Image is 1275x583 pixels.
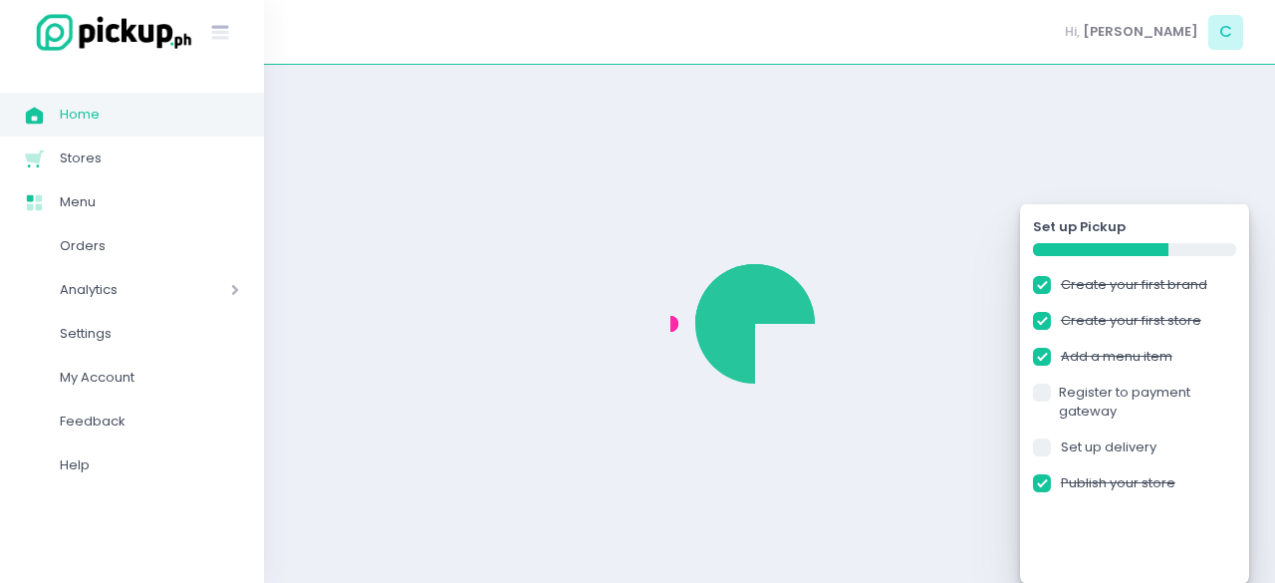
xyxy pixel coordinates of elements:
a: Add a menu item [1061,347,1172,367]
span: Settings [60,321,239,347]
img: logo [25,11,194,54]
a: Create your first brand [1061,275,1207,295]
a: Publish your store [1061,473,1175,493]
a: Create your first store [1061,311,1201,331]
span: Orders [60,233,239,259]
span: My Account [60,365,239,391]
span: Analytics [60,277,174,303]
span: Hi, [1065,22,1080,42]
a: Set up delivery [1061,437,1156,457]
span: Help [60,452,239,478]
span: Feedback [60,409,239,435]
strong: Set up Pickup [1033,217,1126,237]
span: C [1208,15,1243,50]
span: Stores [60,146,239,171]
span: Menu [60,189,239,215]
span: Home [60,102,239,128]
span: [PERSON_NAME] [1083,22,1198,42]
a: Register to payment gateway [1059,383,1236,422]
